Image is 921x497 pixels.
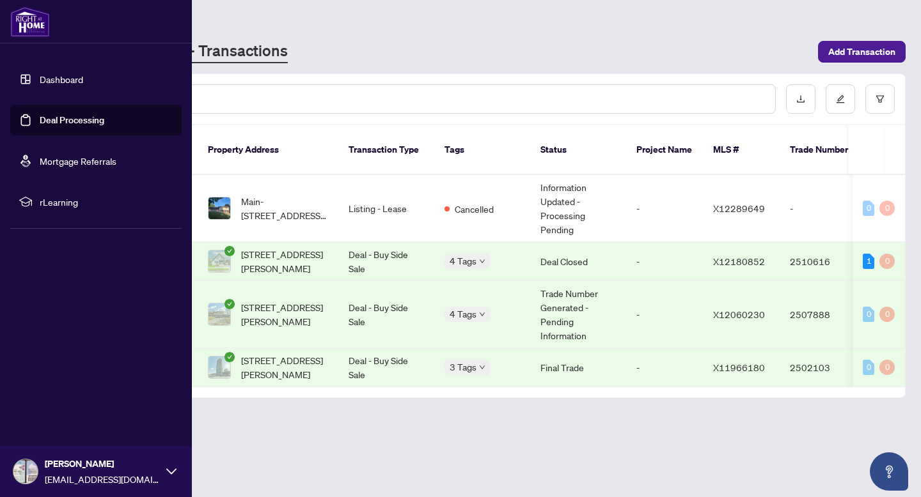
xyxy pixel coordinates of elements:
div: 0 [879,201,895,216]
span: 4 Tags [450,307,476,321]
div: 1 [863,254,874,269]
span: [STREET_ADDRESS][PERSON_NAME] [241,353,328,381]
span: download [796,95,805,103]
td: Final Trade [530,348,626,387]
th: Property Address [198,125,338,175]
span: filter [876,95,885,103]
div: 0 [863,307,874,322]
div: 0 [879,307,895,322]
td: 2507888 [780,281,869,348]
img: thumbnail-img [209,356,230,378]
button: Open asap [870,452,908,491]
td: - [626,242,703,281]
span: down [479,258,485,264]
td: 2502103 [780,348,869,387]
div: 0 [863,360,874,375]
td: - [780,175,869,242]
th: Transaction Type [338,125,434,175]
button: download [786,84,815,114]
img: Profile Icon [13,459,38,484]
td: - [626,348,703,387]
span: [PERSON_NAME] [45,457,160,471]
span: [STREET_ADDRESS][PERSON_NAME] [241,247,328,275]
a: Dashboard [40,73,83,85]
a: Mortgage Referrals [40,155,116,167]
td: Deal - Buy Side Sale [338,242,434,281]
button: Add Transaction [818,41,906,63]
button: filter [865,84,895,114]
img: thumbnail-img [209,197,230,219]
td: Deal - Buy Side Sale [338,348,434,387]
td: - [626,281,703,348]
span: [EMAIL_ADDRESS][DOMAIN_NAME] [45,472,160,486]
span: check-circle [224,246,235,256]
span: rLearning [40,195,173,209]
td: 2510616 [780,242,869,281]
img: thumbnail-img [209,250,230,272]
td: Trade Number Generated - Pending Information [530,281,626,348]
button: edit [826,84,855,114]
img: thumbnail-img [209,303,230,325]
span: X12180852 [713,256,765,267]
th: Tags [434,125,530,175]
span: X12289649 [713,203,765,214]
th: MLS # [703,125,780,175]
td: Deal Closed [530,242,626,281]
td: - [626,175,703,242]
span: check-circle [224,352,235,362]
span: X12060230 [713,309,765,320]
span: edit [836,95,845,103]
div: 0 [863,201,874,216]
img: logo [10,6,50,37]
a: Deal Processing [40,114,104,126]
td: Listing - Lease [338,175,434,242]
td: Deal - Buy Side Sale [338,281,434,348]
span: [STREET_ADDRESS][PERSON_NAME] [241,300,328,328]
td: Information Updated - Processing Pending [530,175,626,242]
span: down [479,311,485,317]
span: down [479,364,485,371]
span: X11966180 [713,362,765,373]
span: 3 Tags [450,360,476,374]
span: check-circle [224,299,235,309]
th: Project Name [626,125,703,175]
div: 0 [879,254,895,269]
span: Cancelled [455,202,494,216]
span: Add Transaction [828,42,895,62]
div: 0 [879,360,895,375]
span: 4 Tags [450,254,476,268]
th: Trade Number [780,125,869,175]
span: Main-[STREET_ADDRESS][PERSON_NAME] [241,194,328,222]
th: Status [530,125,626,175]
